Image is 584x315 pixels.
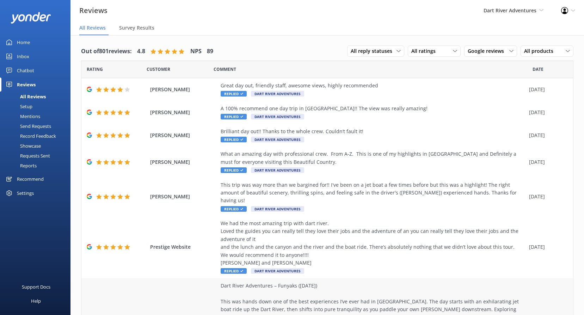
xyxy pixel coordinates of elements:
[221,137,247,142] span: Replied
[4,111,70,121] a: Mentions
[4,141,70,151] a: Showcase
[468,47,508,55] span: Google reviews
[17,78,36,92] div: Reviews
[529,158,564,166] div: [DATE]
[17,35,30,49] div: Home
[484,7,536,14] span: Dart River Adventures
[221,128,525,135] div: Brilliant day out!! Thanks to the whole crew. Couldn’t fault it!
[150,158,217,166] span: [PERSON_NAME]
[17,172,44,186] div: Recommend
[251,268,304,274] span: Dart River Adventures
[150,86,217,93] span: [PERSON_NAME]
[17,186,34,200] div: Settings
[529,86,564,93] div: [DATE]
[4,111,40,121] div: Mentions
[251,206,304,212] span: Dart River Adventures
[221,206,247,212] span: Replied
[221,181,525,205] div: This trip was way more than we bargined for!! I've been on a jet boat a few times before but this...
[147,66,170,73] span: Date
[4,131,56,141] div: Record Feedback
[251,137,304,142] span: Dart River Adventures
[207,47,213,56] h4: 89
[4,161,70,171] a: Reports
[31,294,41,308] div: Help
[4,121,70,131] a: Send Requests
[351,47,396,55] span: All reply statuses
[81,47,132,56] h4: Out of 801 reviews:
[529,193,564,200] div: [DATE]
[4,92,70,101] a: All Reviews
[17,63,34,78] div: Chatbot
[529,109,564,116] div: [DATE]
[4,131,70,141] a: Record Feedback
[529,243,564,251] div: [DATE]
[150,243,217,251] span: Prestige Website
[251,167,304,173] span: Dart River Adventures
[221,91,247,97] span: Replied
[4,101,32,111] div: Setup
[221,150,525,166] div: What an amazing day with professional crew. From A-Z. This is one of my highlights in [GEOGRAPHIC...
[79,5,107,16] h3: Reviews
[150,193,217,200] span: [PERSON_NAME]
[137,47,145,56] h4: 4.8
[4,121,51,131] div: Send Requests
[221,167,247,173] span: Replied
[119,24,154,31] span: Survey Results
[533,66,543,73] span: Date
[4,151,50,161] div: Requests Sent
[150,109,217,116] span: [PERSON_NAME]
[22,280,50,294] div: Support Docs
[221,268,247,274] span: Replied
[4,151,70,161] a: Requests Sent
[221,105,525,112] div: A 100% recommend one day trip in [GEOGRAPHIC_DATA]!! The view was really amazing!
[87,66,103,73] span: Date
[411,47,440,55] span: All ratings
[214,66,236,73] span: Question
[529,131,564,139] div: [DATE]
[4,92,46,101] div: All Reviews
[11,12,51,24] img: yonder-white-logo.png
[221,114,247,119] span: Replied
[79,24,106,31] span: All Reviews
[190,47,202,56] h4: NPS
[251,114,304,119] span: Dart River Adventures
[4,101,70,111] a: Setup
[4,141,41,151] div: Showcase
[221,82,525,89] div: Great day out, friendly staff, awesome views, highly recommended
[524,47,558,55] span: All products
[17,49,29,63] div: Inbox
[4,161,37,171] div: Reports
[251,91,304,97] span: Dart River Adventures
[150,131,217,139] span: [PERSON_NAME]
[221,220,525,267] div: We had the most amazing trip with dart river. Loved the guides you can really tell they love thei...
